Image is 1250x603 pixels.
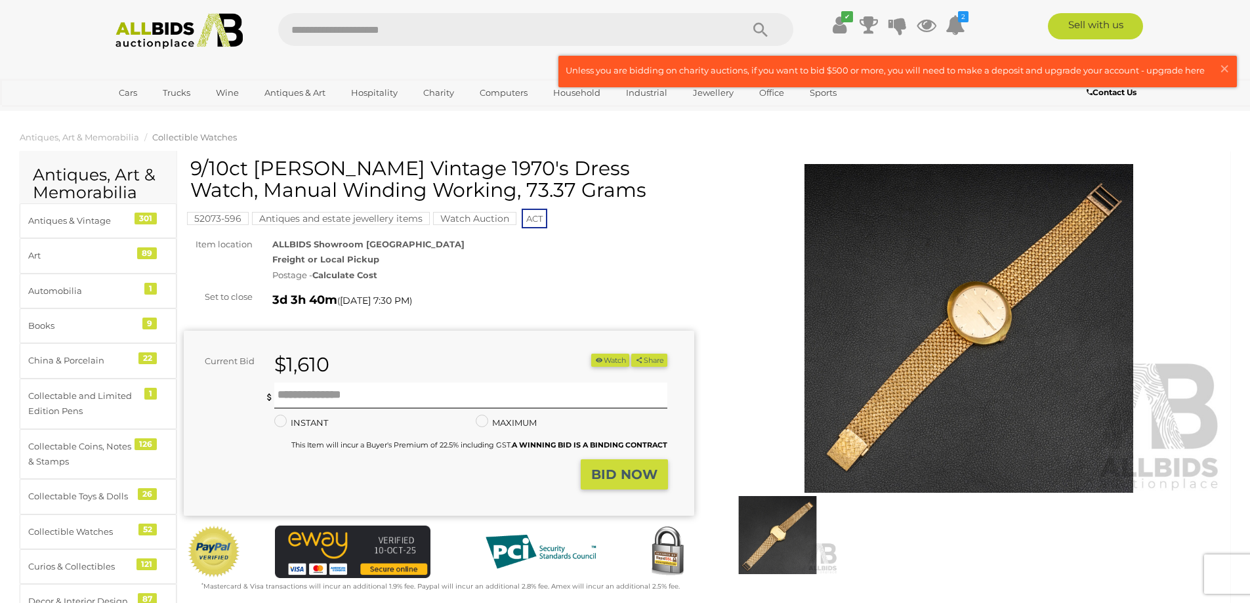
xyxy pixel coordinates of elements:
[617,82,676,104] a: Industrial
[20,132,139,142] a: Antiques, Art & Memorabilia
[28,318,136,333] div: Books
[475,526,606,578] img: PCI DSS compliant
[274,415,328,430] label: INSTANT
[830,13,850,37] a: ✔
[20,203,177,238] a: Antiques & Vintage 301
[20,514,177,549] a: Collectible Watches 52
[28,524,136,539] div: Collectible Watches
[108,13,251,49] img: Allbids.com.au
[291,440,667,449] small: This Item will incur a Buyer's Premium of 22.5% including GST.
[142,318,157,329] div: 9
[337,295,412,306] span: ( )
[20,379,177,429] a: Collectable and Limited Edition Pens 1
[28,248,136,263] div: Art
[138,524,157,535] div: 52
[187,213,249,224] a: 52073-596
[476,415,537,430] label: MAXIMUM
[684,82,742,104] a: Jewellery
[1048,13,1143,39] a: Sell with us
[20,479,177,514] a: Collectable Toys & Dolls 26
[591,354,629,367] button: Watch
[144,388,157,400] div: 1
[252,212,430,225] mark: Antiques and estate jewellery items
[20,274,177,308] a: Automobilia 1
[28,489,136,504] div: Collectable Toys & Dolls
[274,352,329,377] strong: $1,610
[110,82,146,104] a: Cars
[272,268,694,283] div: Postage -
[28,388,136,419] div: Collectable and Limited Edition Pens
[1087,85,1140,100] a: Contact Us
[28,353,136,368] div: China & Porcelain
[714,164,1224,493] img: 9/10ct Gerard-Perregaux Vintage 1970's Dress Watch, Manual Winding Working, 73.37 Grams
[28,439,136,470] div: Collectable Coins, Notes & Stamps
[272,293,337,307] strong: 3d 3h 40m
[184,354,264,369] div: Current Bid
[272,254,379,264] strong: Freight or Local Pickup
[751,82,793,104] a: Office
[144,283,157,295] div: 1
[174,237,262,252] div: Item location
[190,157,691,201] h1: 9/10ct [PERSON_NAME] Vintage 1970's Dress Watch, Manual Winding Working, 73.37 Grams
[136,558,157,570] div: 121
[20,238,177,273] a: Art 89
[33,166,163,202] h2: Antiques, Art & Memorabilia
[728,13,793,46] button: Search
[958,11,969,22] i: 2
[28,559,136,574] div: Curios & Collectibles
[471,82,536,104] a: Computers
[1219,56,1230,81] span: ×
[187,212,249,225] mark: 52073-596
[135,213,157,224] div: 301
[28,283,136,299] div: Automobilia
[433,213,516,224] a: Watch Auction
[312,270,377,280] strong: Calculate Cost
[841,11,853,22] i: ✔
[154,82,199,104] a: Trucks
[522,209,547,228] span: ACT
[207,82,247,104] a: Wine
[20,549,177,584] a: Curios & Collectibles 121
[20,343,177,378] a: China & Porcelain 22
[20,429,177,480] a: Collectable Coins, Notes & Stamps 126
[801,82,845,104] a: Sports
[275,526,430,577] img: eWAY Payment Gateway
[138,488,157,500] div: 26
[340,295,409,306] span: [DATE] 7:30 PM
[187,526,241,578] img: Official PayPal Seal
[591,354,629,367] li: Watch this item
[174,289,262,304] div: Set to close
[415,82,463,104] a: Charity
[201,582,680,591] small: Mastercard & Visa transactions will incur an additional 1.9% fee. Paypal will incur an additional...
[631,354,667,367] button: Share
[545,82,609,104] a: Household
[433,212,516,225] mark: Watch Auction
[28,213,136,228] div: Antiques & Vintage
[152,132,237,142] a: Collectible Watches
[591,467,657,482] strong: BID NOW
[946,13,965,37] a: 2
[110,104,220,125] a: [GEOGRAPHIC_DATA]
[138,352,157,364] div: 22
[252,213,430,224] a: Antiques and estate jewellery items
[272,239,465,249] strong: ALLBIDS Showroom [GEOGRAPHIC_DATA]
[343,82,406,104] a: Hospitality
[137,247,157,259] div: 89
[581,459,668,490] button: BID NOW
[1087,87,1136,97] b: Contact Us
[641,526,694,578] img: Secured by Rapid SSL
[512,440,667,449] b: A WINNING BID IS A BINDING CONTRACT
[20,308,177,343] a: Books 9
[256,82,334,104] a: Antiques & Art
[717,496,838,574] img: 9/10ct Gerard-Perregaux Vintage 1970's Dress Watch, Manual Winding Working, 73.37 Grams
[135,438,157,450] div: 126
